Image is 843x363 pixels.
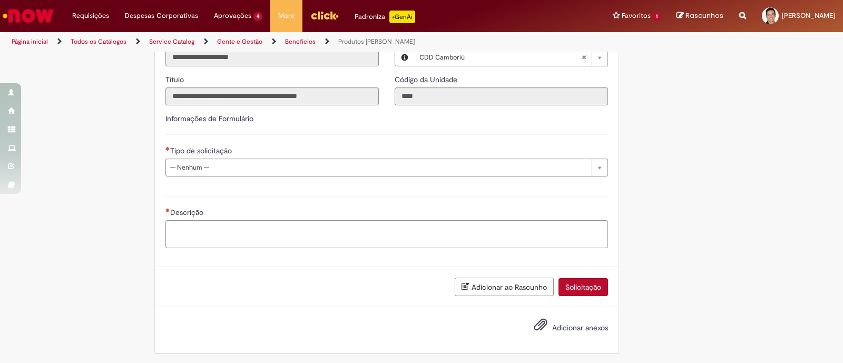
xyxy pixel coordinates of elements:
span: -- Nenhum -- [170,159,586,176]
span: Necessários [165,146,170,151]
a: CDD CamboriúLimpar campo Local [414,49,607,66]
input: Título [165,87,379,105]
a: Gente e Gestão [217,37,262,46]
a: Página inicial [12,37,48,46]
textarea: Descrição [165,220,608,249]
label: Somente leitura - Título [165,74,186,85]
span: Adicionar anexos [552,323,608,333]
a: Rascunhos [677,11,723,21]
div: Padroniza [355,11,415,23]
span: Somente leitura - Código da Unidade [395,75,459,84]
span: 1 [653,12,661,21]
span: Favoritos [622,11,651,21]
button: Solicitação [558,278,608,296]
span: Despesas Corporativas [125,11,198,21]
input: Código da Unidade [395,87,608,105]
label: Somente leitura - Código da Unidade [395,74,459,85]
span: CDD Camboriú [419,49,581,66]
img: click_logo_yellow_360x200.png [310,7,339,23]
span: Requisições [72,11,109,21]
span: Tipo de solicitação [170,146,234,155]
a: Benefícios [285,37,316,46]
img: ServiceNow [1,5,55,26]
span: Descrição [170,208,205,217]
button: Adicionar ao Rascunho [455,278,554,296]
abbr: Limpar campo Local [576,49,592,66]
span: Rascunhos [685,11,723,21]
span: 4 [253,12,262,21]
button: Adicionar anexos [531,315,550,339]
span: Aprovações [214,11,251,21]
input: Email [165,48,379,66]
span: [PERSON_NAME] [782,11,835,20]
span: Necessários [165,208,170,212]
a: Todos os Catálogos [71,37,126,46]
a: Produtos [PERSON_NAME] [338,37,415,46]
p: +GenAi [389,11,415,23]
label: Informações de Formulário [165,114,253,123]
button: Local, Visualizar este registro CDD Camboriú [395,49,414,66]
ul: Trilhas de página [8,32,554,52]
span: Somente leitura - Título [165,75,186,84]
a: Service Catalog [149,37,194,46]
span: More [278,11,295,21]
